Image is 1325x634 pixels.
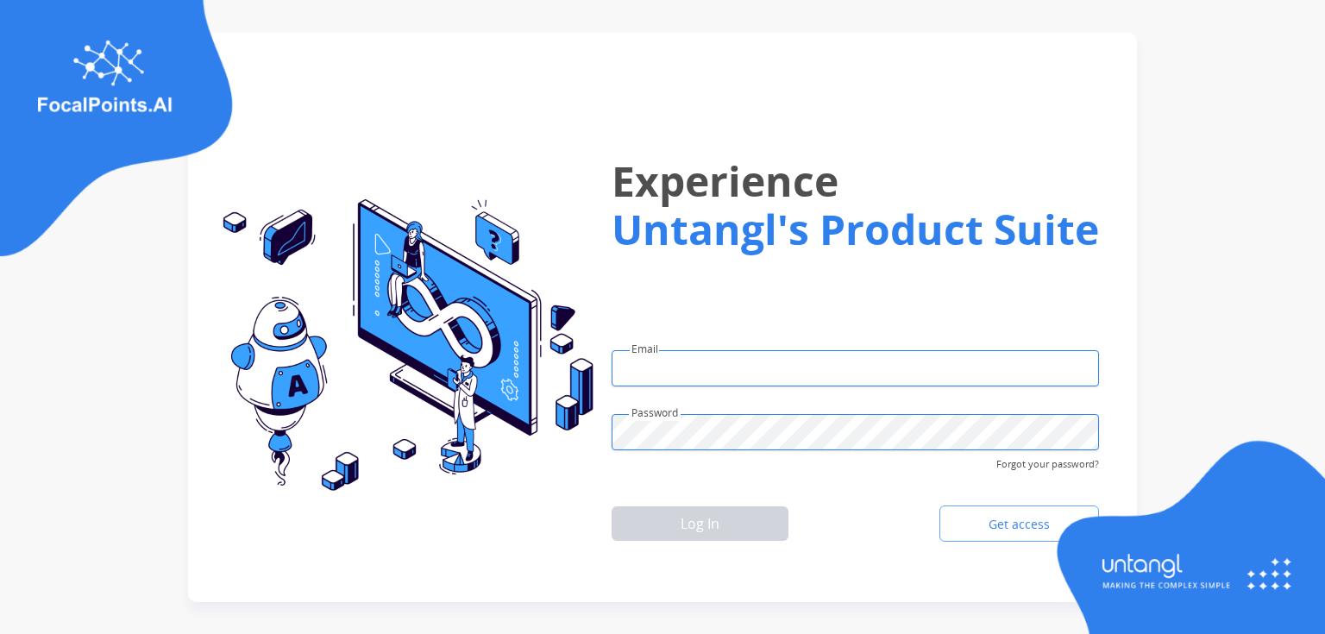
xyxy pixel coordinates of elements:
img: login-img [209,199,593,493]
h1: Experience [612,143,1099,219]
span: Forgot your password? [996,450,1099,472]
button: Log In [612,506,788,541]
label: Email [631,342,658,357]
img: login-img [1049,438,1325,634]
label: Password [631,405,678,421]
span: Get access [975,516,1064,533]
h1: Untangl's Product Suite [612,205,1099,254]
a: Get access [939,505,1099,542]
